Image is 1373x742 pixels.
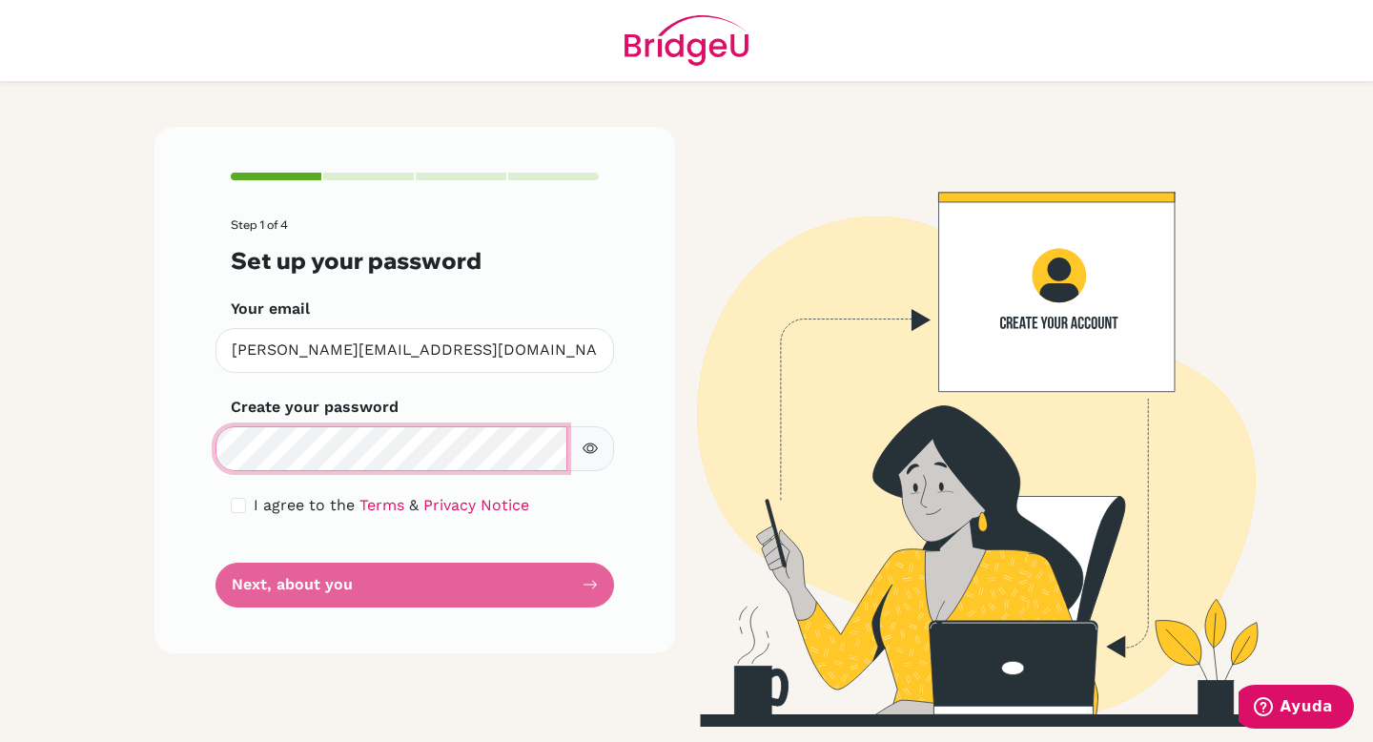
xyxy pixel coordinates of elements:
h3: Set up your password [231,247,599,275]
input: Insert your email* [215,328,614,373]
label: Create your password [231,396,399,419]
span: I agree to the [254,496,355,514]
span: & [409,496,419,514]
a: Privacy Notice [423,496,529,514]
span: Step 1 of 4 [231,217,288,232]
label: Your email [231,298,310,320]
a: Terms [359,496,404,514]
iframe: Abre un widget desde donde se puede obtener más información [1239,685,1354,732]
